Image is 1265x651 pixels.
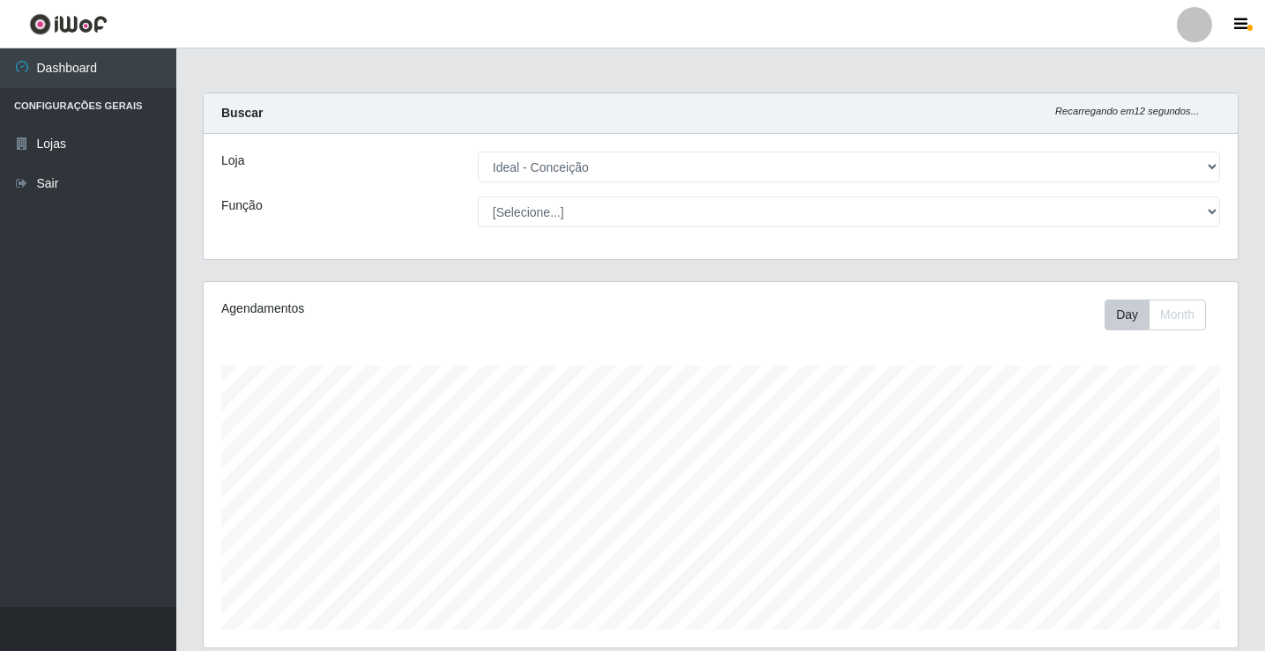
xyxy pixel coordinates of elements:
[1105,300,1206,330] div: First group
[1105,300,1150,330] button: Day
[1105,300,1220,330] div: Toolbar with button groups
[221,196,263,215] label: Função
[221,106,263,120] strong: Buscar
[221,300,622,318] div: Agendamentos
[1055,106,1199,116] i: Recarregando em 12 segundos...
[221,152,244,170] label: Loja
[1149,300,1206,330] button: Month
[29,13,108,35] img: CoreUI Logo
